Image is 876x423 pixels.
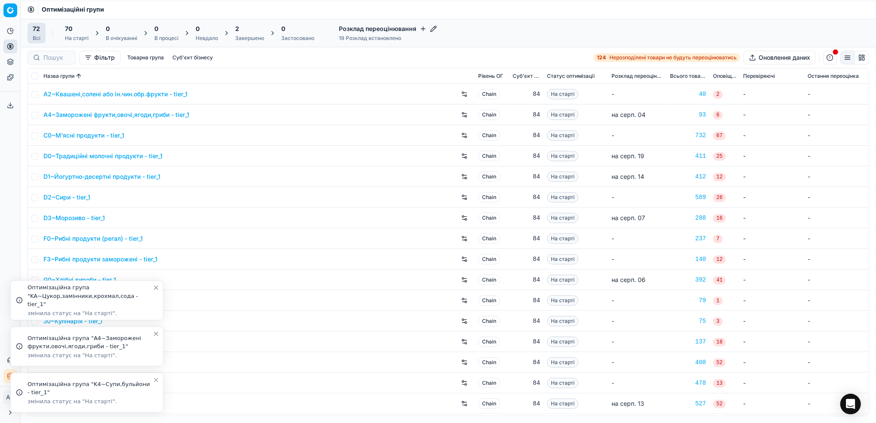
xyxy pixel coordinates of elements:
[804,331,869,352] td: -
[79,51,120,64] button: Фільтр
[28,351,153,359] div: змінила статус на "На старті".
[670,379,706,387] a: 478
[670,358,706,367] a: 408
[608,290,667,311] td: -
[3,390,17,404] button: AK
[670,131,706,140] a: 732
[513,110,540,119] div: 84
[513,358,540,367] div: 84
[513,317,540,325] div: 84
[670,73,706,80] span: Всього товарів
[804,249,869,270] td: -
[743,73,775,80] span: Перевіряючі
[740,208,804,228] td: -
[608,373,667,393] td: -
[547,172,578,182] span: На старті
[478,316,500,326] span: Chain
[547,130,578,141] span: На старті
[235,25,239,33] span: 2
[547,275,578,285] span: На старті
[713,193,726,202] span: 26
[65,25,72,33] span: 70
[609,54,737,61] span: Нерозподілені товари не будуть переоцінюватись
[670,152,706,160] a: 411
[478,378,500,388] span: Chain
[804,270,869,290] td: -
[281,35,314,42] div: Застосовано
[608,249,667,270] td: -
[670,337,706,346] a: 137
[154,25,158,33] span: 0
[670,110,706,119] a: 93
[106,35,137,42] div: В очікуванні
[670,234,706,243] a: 237
[169,52,216,63] button: Суб'єкт бізнесу
[804,146,869,166] td: -
[608,352,667,373] td: -
[740,104,804,125] td: -
[608,84,667,104] td: -
[478,192,500,202] span: Chain
[478,172,500,182] span: Chain
[713,132,726,140] span: 67
[740,228,804,249] td: -
[713,90,723,99] span: 2
[804,393,869,414] td: -
[808,73,859,80] span: Остання переоцінка
[670,214,706,222] a: 288
[28,310,153,317] div: змінила статус на "На старті".
[513,193,540,202] div: 84
[478,110,500,120] span: Chain
[339,25,437,33] h4: Розклад переоцінювання
[513,131,540,140] div: 84
[478,398,500,409] span: Chain
[513,276,540,284] div: 84
[804,352,869,373] td: -
[713,317,723,326] span: 3
[43,152,163,160] a: D0~Традиційні молочні продукти - tier_1
[43,110,189,119] a: A4~Заморожені фрукти,овочі,ягоди,гриби - tier_1
[670,172,706,181] a: 412
[547,233,578,244] span: На старті
[740,270,804,290] td: -
[43,131,124,140] a: C0~М'ясні продукти - tier_1
[670,193,706,202] a: 589
[547,213,578,223] span: На старті
[608,125,667,146] td: -
[547,192,578,202] span: На старті
[43,53,70,62] input: Пошук
[513,234,540,243] div: 84
[612,214,645,221] span: на серп. 07
[608,228,667,249] td: -
[612,111,645,118] span: на серп. 04
[670,255,706,264] a: 140
[478,337,500,347] span: Chain
[804,228,869,249] td: -
[478,89,500,99] span: Chain
[547,110,578,120] span: На старті
[840,394,861,414] div: Open Intercom Messenger
[513,379,540,387] div: 84
[670,276,706,284] a: 392
[804,104,869,125] td: -
[513,172,540,181] div: 84
[513,337,540,346] div: 84
[43,193,90,202] a: D2~Сири - tier_1
[740,373,804,393] td: -
[513,152,540,160] div: 84
[151,375,161,385] button: Close toast
[513,296,540,305] div: 84
[43,73,74,80] span: Назва групи
[43,214,105,222] a: D3~Морозиво - tier_1
[478,275,500,285] span: Chain
[713,359,726,367] span: 52
[151,328,161,339] button: Close toast
[28,334,153,350] div: Оптимізаційна група "A4~Заморожені фрукти,овочі,ягоди,гриби - tier_1"
[33,35,40,42] div: Всі
[713,255,726,264] span: 12
[28,398,153,405] div: змінила статус на "На старті".
[713,338,726,346] span: 18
